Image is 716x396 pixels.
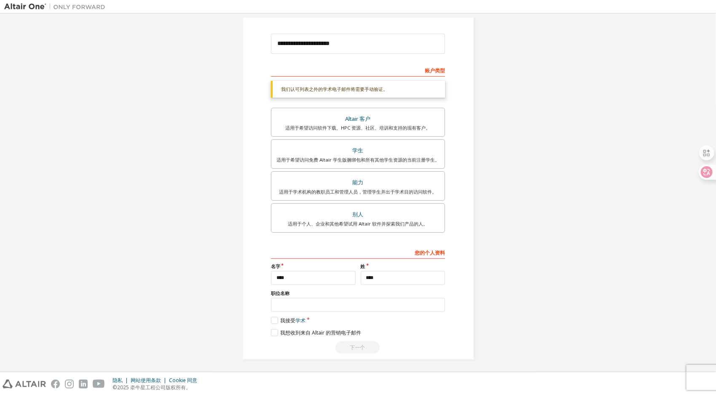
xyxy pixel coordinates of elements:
[271,329,361,336] label: 我想收到来自 Altair 的营销电子邮件
[271,81,445,98] div: 我们认可列表之外的学术电子邮件将需要手动验证。
[113,384,202,391] p: ©
[271,317,306,324] label: 我接受
[131,377,169,384] div: 网站使用条款
[361,263,445,270] label: 姓
[4,3,110,11] img: 牵牛星一号
[276,157,440,163] div: 适用于希望访问免费 Altair 学生版捆绑包和所有其他学生资源的当前注册学生。
[271,263,356,270] label: 名字
[276,177,440,189] div: 能力
[113,377,131,384] div: 隐私
[271,245,445,259] div: 您的个人资料
[276,113,440,125] div: Altair 客户
[117,384,191,391] font: 2025 牵牛星工程公司版权所有。
[276,125,440,131] div: 适用于希望访问软件下载、HPC 资源、社区、培训和支持的现有客户。
[276,209,440,221] div: 别人
[271,341,445,354] div: Read and acccept EULA to continue
[271,63,445,77] div: 账户类型
[93,380,105,388] img: youtube.svg
[276,189,440,195] div: 适用于学术机构的教职员工和管理人员，管理学生并出于学术目的访问软件。
[51,380,60,388] img: facebook.svg
[79,380,88,388] img: linkedin.svg
[276,145,440,157] div: 学生
[295,317,306,324] a: 学术
[276,221,440,227] div: 适用于个人、企业和其他希望试用 Altair 软件并探索我们产品的人。
[65,380,74,388] img: instagram.svg
[169,377,202,384] div: Cookie 同意
[3,380,46,388] img: altair_logo.svg
[271,290,445,297] label: 职位名称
